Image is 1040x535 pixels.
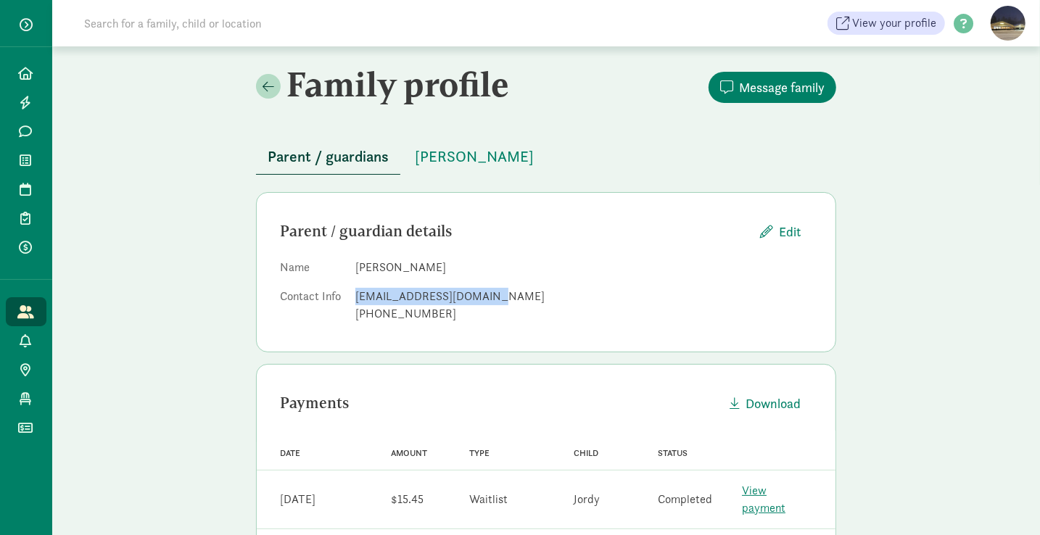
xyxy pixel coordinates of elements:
[403,139,545,174] button: [PERSON_NAME]
[355,259,812,276] dd: [PERSON_NAME]
[75,9,482,38] input: Search for a family, child or location
[779,222,801,241] span: Edit
[280,491,315,508] div: [DATE]
[355,288,812,305] div: [EMAIL_ADDRESS][DOMAIN_NAME]
[748,216,812,247] button: Edit
[256,139,400,175] button: Parent / guardians
[574,491,600,508] div: Jordy
[469,448,490,458] span: Type
[828,12,945,35] a: View your profile
[967,465,1040,535] iframe: Chat Widget
[718,388,812,419] button: Download
[658,491,712,508] div: Completed
[256,64,543,104] h2: Family profile
[280,391,718,415] div: Payments
[658,448,688,458] span: Status
[391,491,424,508] div: $15.45
[742,483,785,515] a: View payment
[355,305,812,323] div: [PHONE_NUMBER]
[739,78,825,97] span: Message family
[746,394,801,413] span: Download
[403,149,545,165] a: [PERSON_NAME]
[268,145,389,168] span: Parent / guardians
[415,145,534,168] span: [PERSON_NAME]
[574,448,598,458] span: Child
[280,288,344,328] dt: Contact Info
[391,448,427,458] span: Amount
[280,220,748,243] div: Parent / guardian details
[852,14,936,32] span: View your profile
[280,259,344,282] dt: Name
[709,72,836,103] button: Message family
[256,149,400,165] a: Parent / guardians
[280,448,300,458] span: Date
[469,491,508,508] div: Waitlist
